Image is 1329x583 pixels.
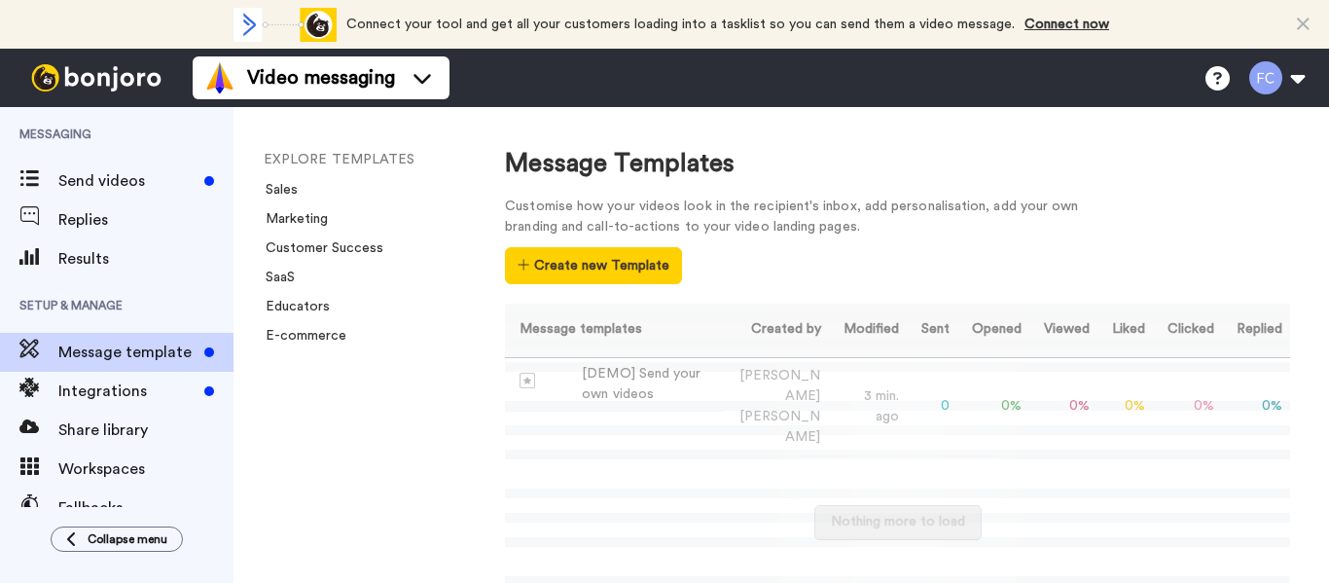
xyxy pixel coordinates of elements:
button: Collapse menu [51,527,183,552]
a: SaaS [254,271,295,284]
th: Opened [957,304,1029,357]
a: Marketing [254,212,328,226]
span: Share library [58,419,233,442]
div: [DEMO] Send your own videos [582,364,715,405]
span: Replies [58,208,233,232]
th: Created by [723,304,829,357]
img: bj-logo-header-white.svg [23,64,169,91]
td: 0 [907,357,957,455]
td: [PERSON_NAME] [723,357,829,455]
div: Message Templates [505,146,1290,182]
button: Nothing more to load [814,505,982,540]
span: Workspaces [58,457,233,481]
div: animation [230,8,337,42]
th: Message templates [505,304,723,357]
th: Modified [829,304,907,357]
a: E-commerce [254,329,346,343]
span: Results [58,247,233,271]
a: Connect now [1024,18,1109,31]
td: 0 % [1222,357,1290,455]
th: Viewed [1029,304,1097,357]
img: demo-template.svg [520,373,535,388]
a: Customer Success [254,241,383,255]
th: Sent [907,304,957,357]
td: 0 % [957,357,1029,455]
td: 0 % [1029,357,1097,455]
span: Send videos [58,169,197,193]
a: Sales [254,183,298,197]
th: Replied [1222,304,1290,357]
a: Educators [254,300,330,313]
li: EXPLORE TEMPLATES [264,150,526,170]
td: 0 % [1097,357,1153,455]
span: Collapse menu [88,531,167,547]
span: Integrations [58,380,197,403]
th: Liked [1097,304,1153,357]
td: 0 % [1153,357,1222,455]
span: Message template [58,341,197,364]
img: vm-color.svg [204,62,235,93]
td: 3 min. ago [829,357,907,455]
span: [PERSON_NAME] [739,410,821,444]
div: Customise how your videos look in the recipient's inbox, add personalisation, add your own brandi... [505,197,1108,237]
span: Video messaging [247,64,395,91]
th: Clicked [1153,304,1222,357]
span: Connect your tool and get all your customers loading into a tasklist so you can send them a video... [346,18,1015,31]
span: Fallbacks [58,496,233,520]
button: Create new Template [505,247,681,284]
